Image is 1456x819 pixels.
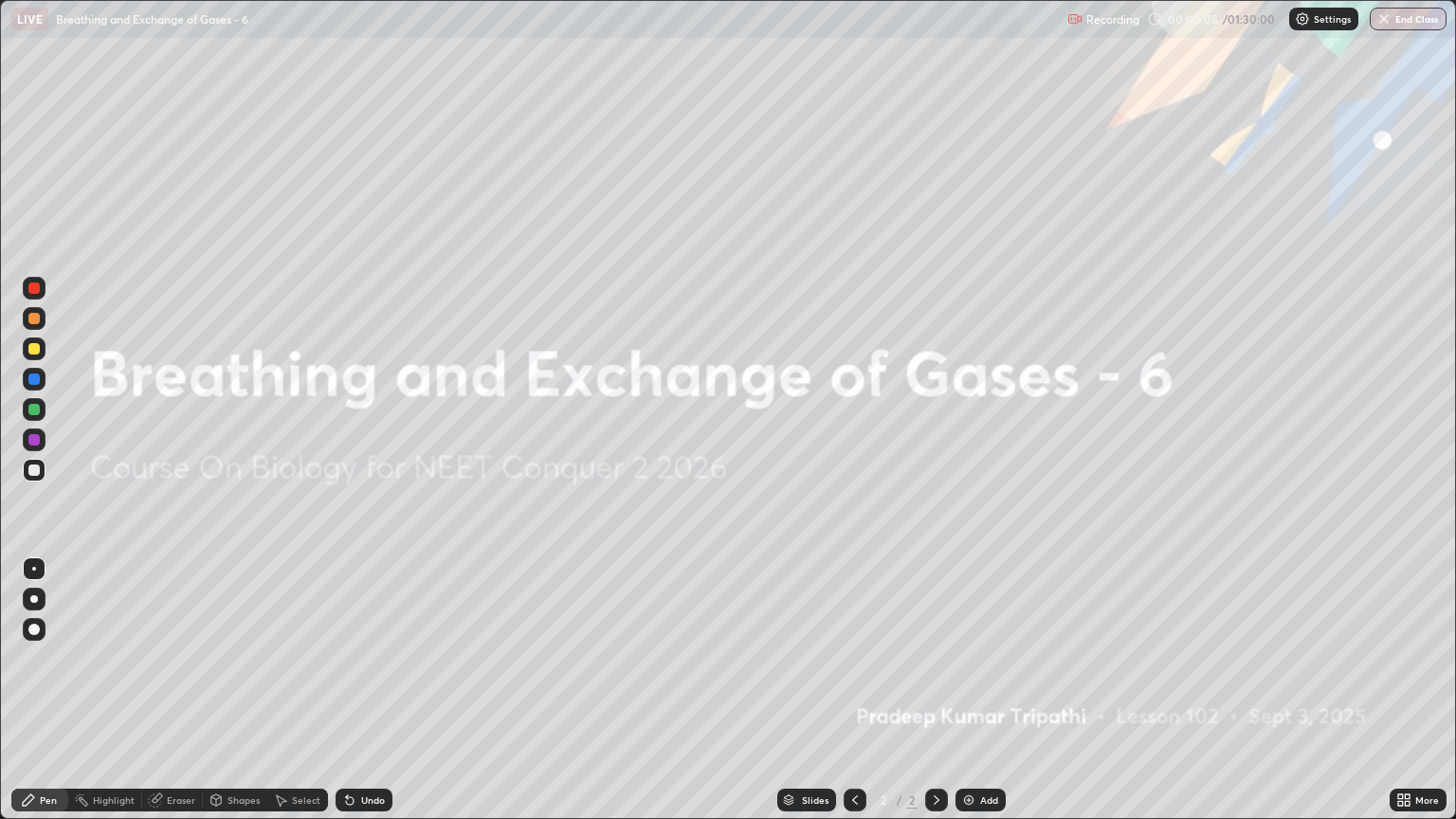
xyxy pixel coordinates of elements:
[1376,11,1392,27] img: end-class-cross
[93,795,135,805] div: Highlight
[802,795,828,805] div: Slides
[906,792,918,809] div: 2
[292,795,320,805] div: Select
[1415,795,1439,805] div: More
[874,794,893,806] div: 2
[1067,11,1083,27] img: recording.375f2c34.svg
[167,795,195,805] div: Eraser
[40,795,57,805] div: Pen
[1314,14,1351,24] p: Settings
[1295,11,1310,27] img: class-settings-icons
[980,795,998,805] div: Add
[227,795,260,805] div: Shapes
[56,11,248,27] p: Breathing and Exchange of Gases - 6
[1370,8,1447,30] button: End Class
[897,794,902,806] div: /
[961,792,976,808] img: add-slide-button
[1086,12,1139,27] p: Recording
[17,11,43,27] p: LIVE
[361,795,385,805] div: Undo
